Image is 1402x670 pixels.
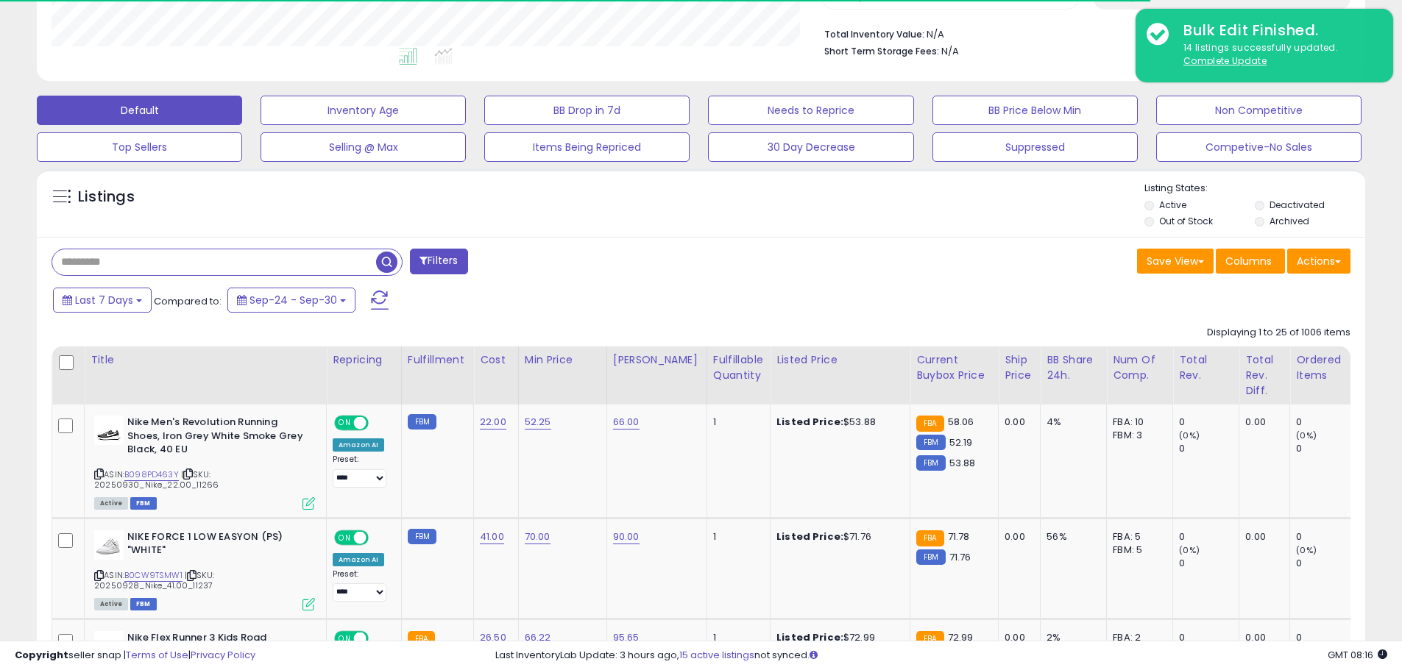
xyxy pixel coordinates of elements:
[94,569,214,591] span: | SKU: 20250928_Nike_41.00_11237
[124,468,179,481] a: B098PD463Y
[613,352,701,368] div: [PERSON_NAME]
[713,631,759,644] div: 1
[916,352,992,383] div: Current Buybox Price
[1179,530,1239,544] div: 0
[525,415,551,430] a: 52.25
[679,648,754,662] a: 15 active listings
[15,648,68,662] strong: Copyright
[1179,631,1239,644] div: 0
[948,630,974,644] span: 72.99
[1156,96,1362,125] button: Non Competitive
[495,649,1387,663] div: Last InventoryLab Update: 3 hours ago, not synced.
[1183,54,1267,67] u: Complete Update
[1113,352,1166,383] div: Num of Comp.
[333,553,384,566] div: Amazon AI
[94,416,124,445] img: 31HZohjGSuL._SL40_.jpg
[37,96,242,125] button: Default
[932,132,1138,162] button: Suppressed
[127,530,306,561] b: NIKE FORCE 1 LOW EASYON (PS) "WHITE"
[15,649,255,663] div: seller snap | |
[1179,442,1239,455] div: 0
[53,288,152,313] button: Last 7 Days
[948,415,974,429] span: 58.06
[37,132,242,162] button: Top Sellers
[916,455,945,471] small: FBM
[78,187,135,207] h5: Listings
[525,630,551,645] a: 66.22
[480,530,504,544] a: 41.00
[1296,442,1356,455] div: 0
[484,132,690,162] button: Items Being Repriced
[484,96,690,125] button: BB Drop in 7d
[130,497,157,510] span: FBM
[708,132,913,162] button: 30 Day Decrease
[94,468,219,491] span: | SKU: 20250930_Nike_22.00_11266
[480,415,506,430] a: 22.00
[1296,530,1356,544] div: 0
[525,530,550,544] a: 70.00
[1137,249,1214,274] button: Save View
[367,417,390,430] span: OFF
[1296,416,1356,429] div: 0
[613,415,640,430] a: 66.00
[1144,182,1365,196] p: Listing States:
[261,96,466,125] button: Inventory Age
[1179,544,1200,556] small: (0%)
[713,416,759,429] div: 1
[1216,249,1285,274] button: Columns
[1159,199,1186,211] label: Active
[367,632,390,644] span: OFF
[336,531,354,544] span: ON
[1296,544,1317,556] small: (0%)
[94,598,128,610] span: All listings currently available for purchase on Amazon
[916,530,943,546] small: FBA
[1179,352,1233,383] div: Total Rev.
[408,631,435,647] small: FBA
[1156,132,1362,162] button: Competive-No Sales
[94,530,315,609] div: ASIN:
[525,352,601,368] div: Min Price
[333,455,390,488] div: Preset:
[916,435,945,450] small: FBM
[949,435,973,449] span: 52.19
[1113,631,1161,644] div: FBA: 2
[776,352,904,368] div: Listed Price
[1159,215,1213,227] label: Out of Stock
[1296,352,1350,383] div: Ordered Items
[916,631,943,647] small: FBA
[367,531,390,544] span: OFF
[94,497,128,510] span: All listings currently available for purchase on Amazon
[94,631,124,660] img: 31xbHwM--7L._SL40_.jpg
[1179,557,1239,570] div: 0
[1113,544,1161,557] div: FBM: 5
[916,416,943,432] small: FBA
[948,530,970,544] span: 71.78
[1245,416,1278,429] div: 0.00
[776,416,899,429] div: $53.88
[1328,648,1387,662] span: 2025-10-8 08:16 GMT
[932,96,1138,125] button: BB Price Below Min
[1047,352,1100,383] div: BB Share 24h.
[130,598,157,610] span: FBM
[613,530,640,544] a: 90.00
[1270,215,1309,227] label: Archived
[1179,430,1200,441] small: (0%)
[261,132,466,162] button: Selling @ Max
[1005,352,1034,383] div: Ship Price
[480,352,512,368] div: Cost
[336,417,354,430] span: ON
[1179,416,1239,429] div: 0
[1005,530,1029,544] div: 0.00
[1047,631,1095,644] div: 2%
[708,96,913,125] button: Needs to Reprice
[91,352,320,368] div: Title
[1225,254,1272,268] span: Columns
[776,631,899,644] div: $72.99
[1270,199,1325,211] label: Deactivated
[1113,429,1161,442] div: FBM: 3
[1172,20,1382,41] div: Bulk Edit Finished.
[776,530,843,544] b: Listed Price:
[408,529,436,544] small: FBM
[154,294,222,308] span: Compared to:
[1245,631,1278,644] div: 0.00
